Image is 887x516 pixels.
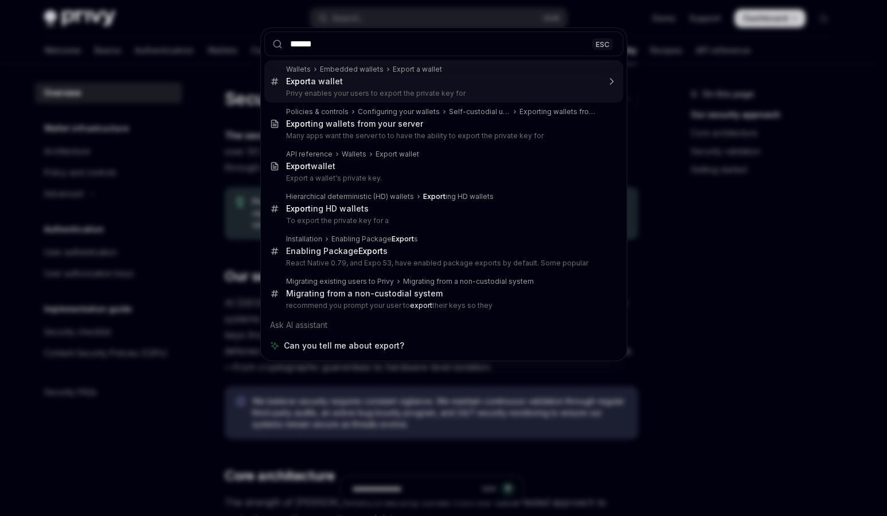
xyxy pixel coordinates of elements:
div: Policies & controls [286,107,349,116]
b: Export [358,246,383,256]
p: Many apps want the server to to have the ability to export the private key for [286,131,599,140]
span: Can you tell me about export? [284,340,404,351]
div: Hierarchical deterministic (HD) wallets [286,192,414,201]
div: wallet [286,161,335,171]
b: Export [286,119,311,128]
p: Export a wallet's private key. [286,174,599,183]
div: API reference [286,150,333,159]
p: Privy enables your users to export the private key for [286,89,599,98]
div: ing HD wallets [423,192,494,201]
div: Wallets [286,65,311,74]
p: React Native 0.79, and Expo 53, have enabled package exports by default. Some popular [286,259,599,268]
div: Export a wallet [393,65,442,74]
p: To export the private key for a [286,216,599,225]
p: recommend you prompt your user to their keys so they [286,301,599,310]
div: Exporting wallets from your server [519,107,599,116]
b: Export [286,204,311,213]
div: Ask AI assistant [264,315,623,335]
div: Migrating from a non-custodial system [286,288,443,299]
b: Export [286,161,311,171]
div: Export wallet [376,150,419,159]
div: ESC [592,38,613,50]
b: Export [423,192,446,201]
div: ing wallets from your server [286,119,423,129]
div: Wallets [342,150,366,159]
div: Enabling Package s [286,246,388,256]
div: Self-custodial user wallets [449,107,510,116]
b: Export [286,76,311,86]
div: Embedded wallets [320,65,384,74]
div: Migrating existing users to Privy [286,277,394,286]
b: Export [392,234,414,243]
div: Installation [286,234,322,244]
b: export [410,301,432,310]
div: Enabling Package s [331,234,418,244]
div: Configuring your wallets [358,107,440,116]
div: a wallet [286,76,343,87]
div: ing HD wallets [286,204,369,214]
div: Migrating from a non-custodial system [403,277,534,286]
